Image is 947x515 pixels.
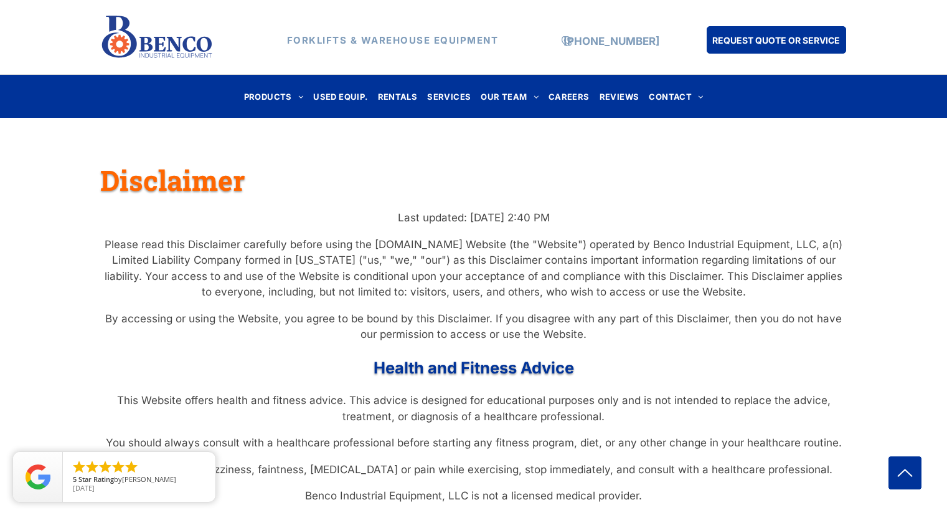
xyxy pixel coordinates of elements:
[26,464,50,489] img: Review Rating
[100,435,847,451] p: You should always consult with a healthcare professional before starting any fitness program, die...
[73,483,95,493] span: [DATE]
[308,88,372,105] a: USED EQUIP.
[476,88,544,105] a: OUR TEAM
[100,311,847,343] p: By accessing or using the Website, you agree to be bound by this Disclaimer. If you disagree with...
[111,460,126,474] li: 
[122,474,176,484] span: [PERSON_NAME]
[100,237,847,301] p: Please read this Disclaimer carefully before using the [DOMAIN_NAME] Website (the "Website") oper...
[422,88,476,105] a: SERVICES
[644,88,708,105] a: CONTACT
[98,460,113,474] li: 
[78,474,114,484] span: Star Rating
[239,88,309,105] a: PRODUCTS
[100,210,847,226] p: Last updated: [DATE] 2:40 PM
[100,488,847,504] p: Benco Industrial Equipment, LLC is not a licensed medical provider.
[100,393,847,425] p: This Website offers health and fitness advice. This advice is designed for educational purposes o...
[544,88,595,105] a: CAREERS
[73,476,205,484] span: by
[563,35,659,47] a: [PHONE_NUMBER]
[712,29,840,52] span: REQUEST QUOTE OR SERVICE
[707,26,846,54] a: REQUEST QUOTE OR SERVICE
[124,460,139,474] li: 
[287,34,499,46] strong: FORKLIFTS & WAREHOUSE EQUIPMENT
[373,88,423,105] a: RENTALS
[595,88,644,105] a: REVIEWS
[72,460,87,474] li: 
[85,460,100,474] li: 
[73,474,77,484] span: 5
[100,356,847,380] h2: Health and Fitness Advice
[100,161,245,198] span: Disclaimer
[100,462,847,478] p: If you experience dizziness, faintness, [MEDICAL_DATA] or pain while exercising, stop immediately...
